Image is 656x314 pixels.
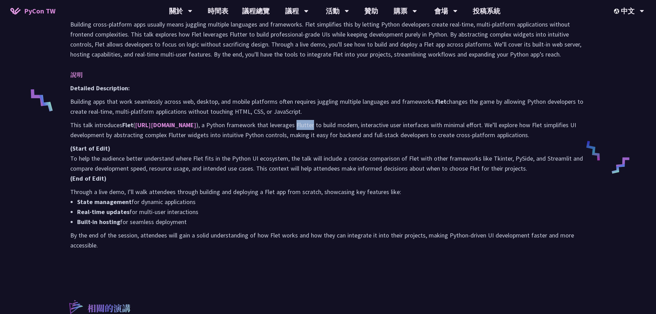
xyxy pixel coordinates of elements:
[77,218,120,226] strong: Built-in hosting
[70,144,110,152] strong: (Start of Edit)
[77,208,129,216] strong: Real-time updates
[10,8,21,14] img: Home icon of PyCon TW 2025
[435,98,446,105] strong: Flet
[77,198,132,206] strong: State management
[70,143,586,183] p: To help the audience better understand where Flet fits in the Python UI ecosystem, the talk will ...
[70,120,586,140] p: This talk introduces ( ), a Python framework that leverages Flutter to build modern, interactive ...
[3,2,62,20] a: PyCon TW
[122,121,133,129] strong: Flet
[70,70,572,80] p: 說明
[70,19,586,59] p: Building cross-platform apps usually means juggling multiple languages and frameworks. Flet simpl...
[70,187,586,197] p: Through a live demo, I’ll walk attendees through building and deploying a Flet app from scratch, ...
[614,9,621,14] img: Locale Icon
[77,217,586,227] li: for seamless deployment
[24,6,55,16] span: PyCon TW
[77,197,586,207] li: for dynamic applications
[70,174,106,182] strong: (End of Edit)
[70,84,130,92] strong: Detailed Description:
[70,97,586,117] p: Building apps that work seamlessly across web, desktop, and mobile platforms often requires juggl...
[135,121,196,129] a: [URL][DOMAIN_NAME]
[77,207,586,217] li: for multi-user interactions
[70,230,586,250] p: By the end of the session, attendees will gain a solid understanding of how Flet works and how th...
